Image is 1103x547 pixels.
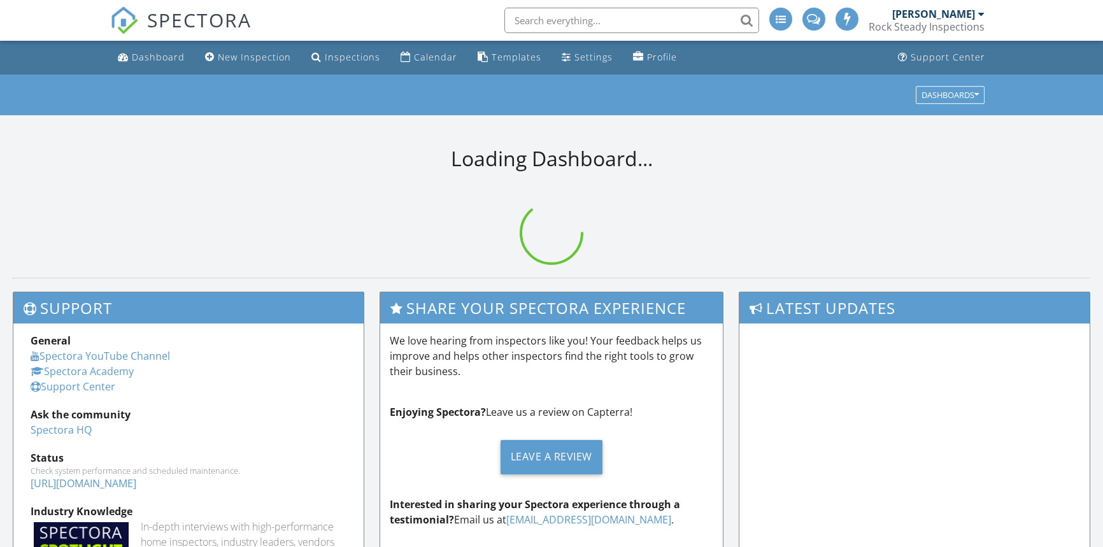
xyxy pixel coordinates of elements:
h3: Share Your Spectora Experience [380,292,723,323]
div: Inspections [325,51,380,63]
div: Check system performance and scheduled maintenance. [31,465,346,476]
h3: Latest Updates [739,292,1090,323]
div: [PERSON_NAME] [892,8,975,20]
div: Rock Steady Inspections [869,20,985,33]
input: Search everything... [504,8,759,33]
p: We love hearing from inspectors like you! Your feedback helps us improve and helps other inspecto... [390,333,713,379]
a: Support Center [31,380,115,394]
span: SPECTORA [147,6,252,33]
button: Dashboards [916,86,985,104]
a: Leave a Review [390,430,713,484]
div: Calendar [414,51,457,63]
p: Leave us a review on Capterra! [390,404,713,420]
a: Inspections [306,46,385,69]
strong: Interested in sharing your Spectora experience through a testimonial? [390,497,680,527]
a: New Inspection [200,46,296,69]
div: Dashboards [922,90,979,99]
div: Ask the community [31,407,346,422]
div: Leave a Review [501,440,602,474]
a: Dashboard [113,46,190,69]
a: Support Center [893,46,990,69]
a: SPECTORA [110,17,252,44]
a: Profile [628,46,682,69]
div: New Inspection [218,51,291,63]
a: Settings [557,46,618,69]
strong: General [31,334,71,348]
a: [URL][DOMAIN_NAME] [31,476,136,490]
div: Templates [492,51,541,63]
a: Spectora YouTube Channel [31,349,170,363]
a: Spectora Academy [31,364,134,378]
div: Status [31,450,346,465]
div: Profile [647,51,677,63]
img: The Best Home Inspection Software - Spectora [110,6,138,34]
strong: Enjoying Spectora? [390,405,486,419]
div: Industry Knowledge [31,504,346,519]
div: Settings [574,51,613,63]
a: Templates [473,46,546,69]
a: [EMAIL_ADDRESS][DOMAIN_NAME] [506,513,671,527]
h3: Support [13,292,364,323]
p: Email us at . [390,497,713,527]
a: Calendar [395,46,462,69]
div: Support Center [911,51,985,63]
a: Spectora HQ [31,423,92,437]
div: Dashboard [132,51,185,63]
